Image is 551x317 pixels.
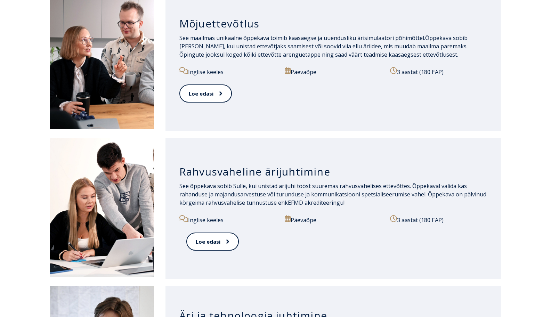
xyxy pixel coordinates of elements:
a: Loe edasi [179,84,232,103]
p: Päevaõpe [285,67,382,76]
p: 3 aastat (180 EAP) [390,67,480,76]
h3: Rahvusvaheline ärijuhtimine [179,165,488,178]
span: See õppekava sobib Sulle, kui unistad ärijuhi tööst suuremas rahvusvahelises ettevõttes. Õppekava... [179,182,486,206]
span: See maailmas unikaalne õppekava toimib kaasaegse ja uuendusliku ärisimulaatori põhimõttel. [179,34,425,42]
a: EFMD akrediteeringu [288,199,343,206]
span: Õppekava sobib [PERSON_NAME], kui unistad ettevõtjaks saamisest või soovid viia ellu äriidee, mis... [179,34,468,58]
p: Inglise keeles [179,215,277,224]
p: Päevaõpe [285,215,382,224]
p: Inglise keeles [179,67,277,76]
p: 3 aastat (180 EAP) [390,215,487,224]
a: Loe edasi [186,233,239,251]
h3: Mõjuettevõtlus [179,17,488,30]
img: Rahvusvaheline ärijuhtimine [50,138,154,277]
